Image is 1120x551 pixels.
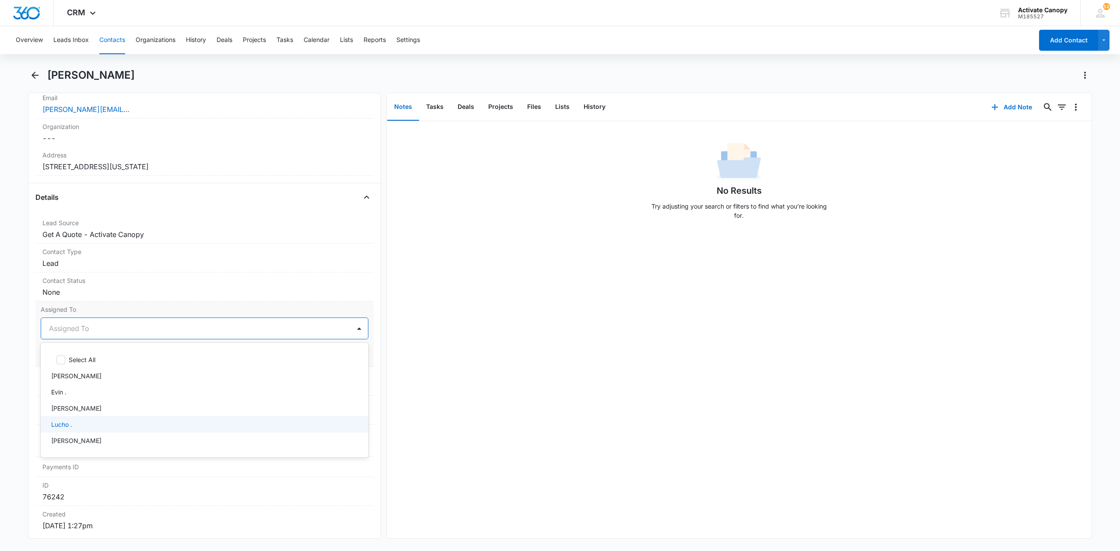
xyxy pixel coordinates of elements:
button: Leads Inbox [53,26,89,54]
div: Address[STREET_ADDRESS][US_STATE] [35,147,374,176]
p: [PERSON_NAME] [51,404,101,413]
button: Settings [396,26,420,54]
label: Assigned To [41,305,368,314]
button: Deals [217,26,232,54]
div: Email[PERSON_NAME][EMAIL_ADDRESS][DOMAIN_NAME] [35,90,374,119]
label: Organization [42,122,367,131]
div: account name [1018,7,1067,14]
div: Color Tag [35,425,374,457]
button: Organizations [136,26,175,54]
button: Overview [16,26,43,54]
label: Email [42,93,367,102]
button: Projects [481,94,520,121]
label: Lead Source [42,218,367,227]
p: Evin . [51,387,66,397]
button: Add Contact [1039,30,1098,51]
dd: [STREET_ADDRESS][US_STATE] [42,161,367,172]
dt: Created [42,509,367,519]
button: History [186,26,206,54]
dt: Payments ID [42,462,123,471]
button: Files [520,94,548,121]
div: Payments ID [35,457,374,477]
div: account id [1018,14,1067,20]
dd: 76242 [42,492,367,502]
button: Tasks [276,26,293,54]
p: [PERSON_NAME] [51,371,101,380]
span: CRM [67,8,85,17]
p: Try adjusting your search or filters to find what you’re looking for. [647,202,831,220]
button: Close [360,190,374,204]
img: No Data [717,140,761,184]
dt: ID [42,481,367,490]
div: Contact TypeLead [35,244,374,272]
button: Search... [1041,100,1055,114]
div: Next Contact Date--- [35,396,374,425]
label: Address [42,150,367,160]
dd: None [42,287,367,297]
button: Contacts [99,26,125,54]
p: Lucho . [51,420,72,429]
button: Deals [451,94,481,121]
button: Notes [387,94,419,121]
button: Overflow Menu [1069,100,1083,114]
label: Contact Status [42,276,367,285]
button: Reports [364,26,386,54]
button: Tasks [419,94,451,121]
button: Add Note [983,97,1041,118]
h4: Details [35,192,59,202]
div: Organization--- [35,119,374,147]
button: Actions [1078,68,1092,82]
div: ID76242 [35,477,374,506]
a: [PERSON_NAME][EMAIL_ADDRESS][DOMAIN_NAME] [42,104,130,115]
div: Created[DATE] 1:27pm [35,506,374,534]
button: Back [28,68,42,82]
button: Lists [340,26,353,54]
div: Tags--- [35,367,374,396]
p: Select All [69,355,95,364]
div: Contact StatusNone [35,272,374,301]
dd: Lead [42,258,367,269]
h1: [PERSON_NAME] [47,69,135,82]
button: Projects [243,26,266,54]
label: Contact Type [42,247,367,256]
dd: --- [42,133,367,143]
button: History [577,94,612,121]
dd: Get A Quote - Activate Canopy [42,229,367,240]
p: [PERSON_NAME] [51,436,101,445]
h1: No Results [717,184,762,197]
button: Calendar [304,26,329,54]
div: notifications count [1103,3,1110,10]
span: 52 [1103,3,1110,10]
div: Lead SourceGet A Quote - Activate Canopy [35,215,374,244]
button: Filters [1055,100,1069,114]
button: Lists [548,94,577,121]
dd: [DATE] 1:27pm [42,520,367,531]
